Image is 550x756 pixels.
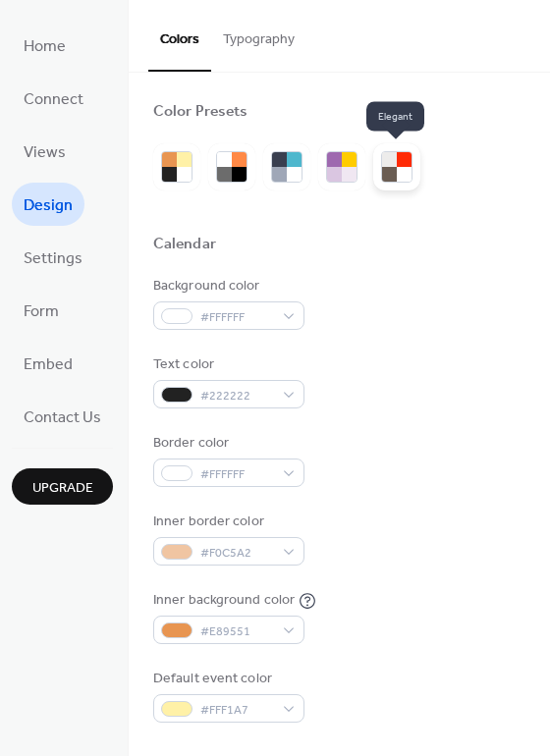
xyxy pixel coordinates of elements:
span: #FFFFFF [200,307,273,328]
a: Home [12,24,78,67]
span: #F0C5A2 [200,543,273,564]
div: Background color [153,276,301,297]
div: Border color [153,433,301,454]
a: Settings [12,236,94,279]
span: Upgrade [32,478,93,499]
a: Connect [12,77,95,120]
button: Upgrade [12,468,113,505]
div: Default event color [153,669,301,689]
span: #E89551 [200,621,273,642]
span: Home [24,31,66,63]
div: Inner background color [153,590,295,611]
span: #FFF1A7 [200,700,273,721]
span: #222222 [200,386,273,406]
div: Inner border color [153,512,301,532]
a: Design [12,183,84,226]
span: Design [24,190,73,222]
span: Settings [24,243,82,275]
div: Color Presets [153,102,247,123]
a: Contact Us [12,395,113,438]
a: Form [12,289,71,332]
a: Views [12,130,78,173]
span: Elegant [366,101,424,131]
span: #FFFFFF [200,464,273,485]
span: Embed [24,350,73,381]
span: Form [24,297,59,328]
span: Connect [24,84,83,116]
span: Views [24,137,66,169]
div: Calendar [153,235,216,255]
span: Contact Us [24,403,101,434]
a: Embed [12,342,84,385]
div: Text color [153,354,301,375]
